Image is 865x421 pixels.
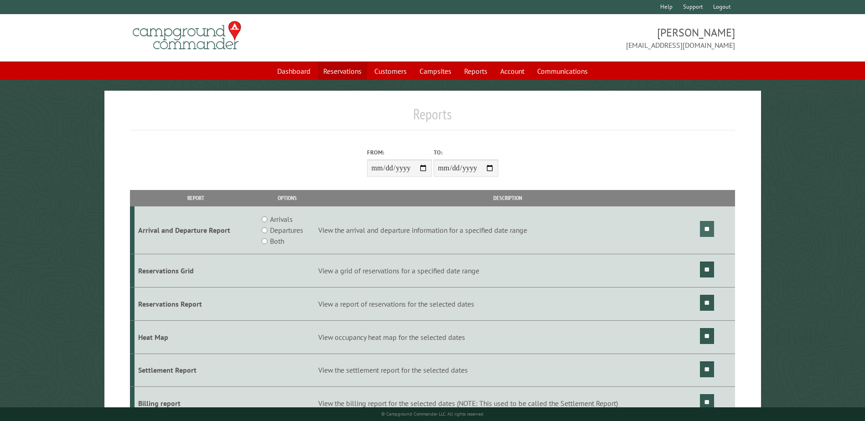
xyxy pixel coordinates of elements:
img: Campground Commander [130,18,244,53]
a: Campsites [414,62,457,80]
label: Departures [270,225,303,236]
label: Arrivals [270,214,293,225]
a: Reports [459,62,493,80]
td: View the billing report for the selected dates (NOTE: This used to be called the Settlement Report) [317,387,699,420]
td: View the arrival and departure information for a specified date range [317,206,699,254]
a: Account [495,62,530,80]
td: View occupancy heat map for the selected dates [317,320,699,354]
label: To: [434,148,498,157]
td: View a report of reservations for the selected dates [317,287,699,320]
h1: Reports [130,105,735,130]
td: Reservations Grid [135,254,257,288]
td: Heat Map [135,320,257,354]
label: From: [367,148,432,157]
td: Arrival and Departure Report [135,206,257,254]
small: © Campground Commander LLC. All rights reserved. [381,411,484,417]
th: Report [135,190,257,206]
a: Customers [369,62,412,80]
a: Reservations [318,62,367,80]
th: Description [317,190,699,206]
span: [PERSON_NAME] [EMAIL_ADDRESS][DOMAIN_NAME] [433,25,735,51]
td: View the settlement report for the selected dates [317,354,699,387]
td: View a grid of reservations for a specified date range [317,254,699,288]
a: Communications [532,62,593,80]
a: Dashboard [272,62,316,80]
td: Settlement Report [135,354,257,387]
th: Options [257,190,316,206]
td: Billing report [135,387,257,420]
label: Both [270,236,284,246]
td: Reservations Report [135,287,257,320]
